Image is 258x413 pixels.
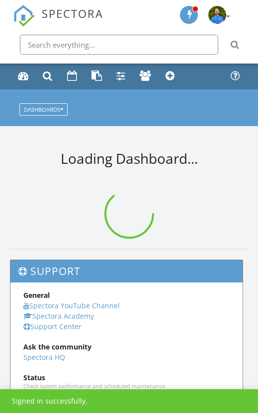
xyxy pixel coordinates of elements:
a: Calendar [64,67,81,86]
a: Spectora Academy [23,311,94,321]
a: Team [136,67,155,86]
a: Support Center [227,67,244,86]
a: Settings [113,67,129,86]
h3: Support [10,260,243,283]
input: Search everything... [20,35,218,55]
img: The Best Home Inspection Software - Spectora [13,5,35,27]
a: Inspections [39,67,57,86]
img: joe_headshot_2.png [208,6,226,24]
div: Dashboards [24,107,63,112]
button: Dashboards [19,103,68,116]
div: Check system performance and scheduled maintenance. [23,383,230,390]
a: Spectora HQ [23,352,65,362]
span: SPECTORA [42,5,103,21]
a: Support Center [23,322,82,331]
div: Ask the community [23,342,230,352]
a: Spectora YouTube Channel [23,301,120,310]
div: Signed in successfully. [12,396,87,406]
a: New Inspection [162,67,178,86]
strong: General [23,290,50,300]
a: SPECTORA [13,14,103,34]
div: Status [23,372,230,383]
a: Dashboard [14,67,32,86]
a: Templates [88,67,106,86]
